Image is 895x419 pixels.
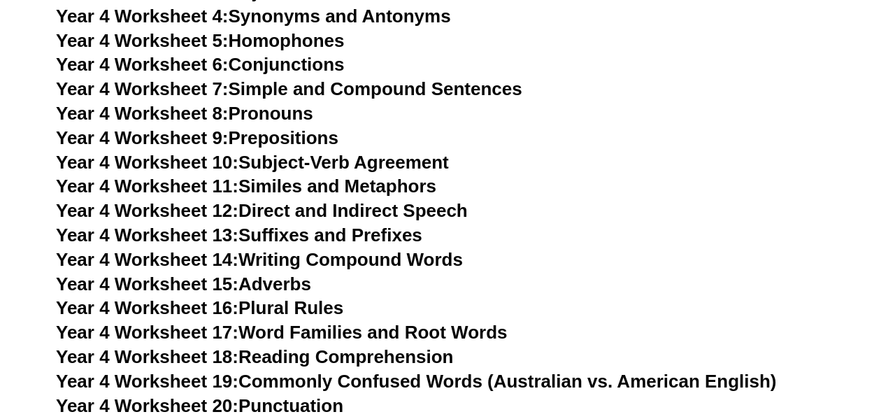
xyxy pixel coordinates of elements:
span: Year 4 Worksheet 19: [56,371,238,392]
a: Year 4 Worksheet 13:Suffixes and Prefixes [56,225,422,246]
span: Year 4 Worksheet 14: [56,249,238,270]
a: Year 4 Worksheet 8:Pronouns [56,103,313,124]
span: Year 4 Worksheet 8: [56,103,229,124]
span: Year 4 Worksheet 15: [56,274,238,294]
a: Year 4 Worksheet 20:Punctuation [56,395,343,416]
a: Year 4 Worksheet 14:Writing Compound Words [56,249,463,270]
span: Year 4 Worksheet 5: [56,30,229,51]
a: Year 4 Worksheet 16:Plural Rules [56,297,343,318]
span: Year 4 Worksheet 11: [56,176,238,197]
a: Year 4 Worksheet 12:Direct and Indirect Speech [56,200,468,221]
a: Year 4 Worksheet 11:Similes and Metaphors [56,176,436,197]
a: Year 4 Worksheet 10:Subject-Verb Agreement [56,152,449,173]
span: Year 4 Worksheet 20: [56,395,238,416]
span: Year 4 Worksheet 18: [56,346,238,367]
span: Year 4 Worksheet 10: [56,152,238,173]
a: Year 4 Worksheet 15:Adverbs [56,274,311,294]
span: Year 4 Worksheet 7: [56,78,229,99]
span: Year 4 Worksheet 12: [56,200,238,221]
span: Year 4 Worksheet 16: [56,297,238,318]
iframe: Chat Widget [655,261,895,419]
a: Year 4 Worksheet 4:Synonyms and Antonyms [56,6,451,27]
span: Year 4 Worksheet 17: [56,322,238,343]
a: Year 4 Worksheet 9:Prepositions [56,127,338,148]
a: Year 4 Worksheet 17:Word Families and Root Words [56,322,507,343]
a: Year 4 Worksheet 18:Reading Comprehension [56,346,453,367]
span: Year 4 Worksheet 6: [56,54,229,75]
span: Year 4 Worksheet 4: [56,6,229,27]
span: Year 4 Worksheet 13: [56,225,238,246]
a: Year 4 Worksheet 5:Homophones [56,30,345,51]
a: Year 4 Worksheet 7:Simple and Compound Sentences [56,78,522,99]
a: Year 4 Worksheet 6:Conjunctions [56,54,345,75]
a: Year 4 Worksheet 19:Commonly Confused Words (Australian vs. American English) [56,371,777,392]
span: Year 4 Worksheet 9: [56,127,229,148]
